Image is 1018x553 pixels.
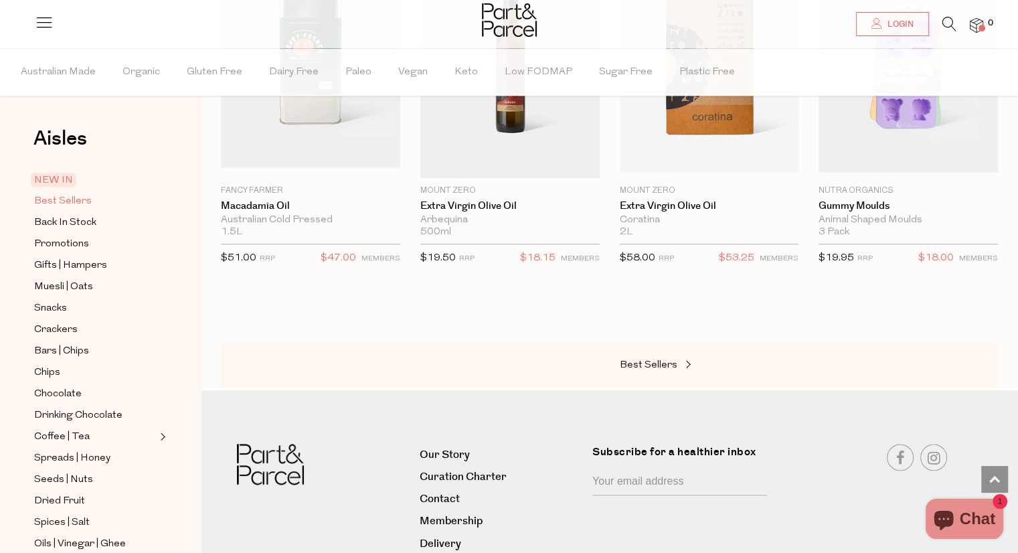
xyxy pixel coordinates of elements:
a: Drinking Chocolate [34,407,156,424]
span: Aisles [33,124,87,153]
span: Drinking Chocolate [34,408,122,424]
small: MEMBERS [959,255,998,262]
span: $51.00 [221,253,256,263]
small: RRP [659,255,674,262]
span: Login [884,19,914,30]
a: Our Story [420,446,582,464]
a: Login [856,12,929,36]
p: Mount Zero [420,185,600,197]
span: Gifts | Hampers [34,258,107,274]
span: Bars | Chips [34,343,89,360]
a: Dried Fruit [34,493,156,509]
p: Fancy Farmer [221,185,400,197]
small: RRP [459,255,475,262]
a: Aisles [33,129,87,162]
span: 3 Pack [819,226,849,238]
span: $47.00 [321,250,356,267]
input: Your email address [592,470,767,495]
a: 0 [970,18,983,32]
a: Promotions [34,236,156,252]
span: Back In Stock [34,215,96,231]
div: Coratina [620,214,799,226]
a: Spices | Salt [34,514,156,531]
span: 0 [985,17,997,29]
span: Chips [34,365,60,381]
div: Animal Shaped Moulds [819,214,998,226]
span: Coffee | Tea [34,429,90,445]
small: MEMBERS [760,255,798,262]
span: Dried Fruit [34,493,85,509]
span: Best Sellers [620,360,677,370]
span: $18.15 [520,250,556,267]
span: Vegan [398,49,428,96]
a: Crackers [34,321,156,338]
small: MEMBERS [561,255,600,262]
span: 500ml [420,226,451,238]
a: Contact [420,490,582,508]
a: Seeds | Nuts [34,471,156,488]
a: Snacks [34,300,156,317]
span: 2L [620,226,633,238]
span: 1.5L [221,226,243,238]
span: NEW IN [31,173,76,187]
span: Keto [454,49,478,96]
img: Part&Parcel [237,444,304,485]
span: Spices | Salt [34,515,90,531]
inbox-online-store-chat: Shopify online store chat [922,499,1007,542]
img: Part&Parcel [482,3,537,37]
span: Seeds | Nuts [34,472,93,488]
a: Oils | Vinegar | Ghee [34,536,156,552]
span: Australian Made [21,49,96,96]
span: Gluten Free [187,49,242,96]
a: Curation Charter [420,468,582,486]
span: Plastic Free [679,49,735,96]
small: RRP [260,255,275,262]
a: Best Sellers [34,193,156,210]
a: Chocolate [34,386,156,402]
span: Snacks [34,301,67,317]
a: Extra Virgin Olive Oil [420,200,600,212]
a: Muesli | Oats [34,279,156,295]
label: Subscribe for a healthier inbox [592,444,775,470]
span: $19.50 [420,253,456,263]
p: Mount Zero [620,185,799,197]
small: RRP [857,255,873,262]
a: Coffee | Tea [34,428,156,445]
span: $19.95 [819,253,854,263]
a: Macadamia Oil [221,200,400,212]
span: $18.00 [918,250,954,267]
a: Chips [34,364,156,381]
a: Membership [420,512,582,530]
div: Australian Cold Pressed [221,214,400,226]
span: Muesli | Oats [34,279,93,295]
a: Gifts | Hampers [34,257,156,274]
span: Dairy Free [269,49,319,96]
a: Gummy Moulds [819,200,998,212]
span: Crackers [34,322,78,338]
span: Sugar Free [599,49,653,96]
span: Organic [122,49,160,96]
a: Spreads | Honey [34,450,156,467]
div: Arbequina [420,214,600,226]
a: NEW IN [34,172,156,188]
span: Chocolate [34,386,82,402]
a: Bars | Chips [34,343,156,360]
a: Delivery [420,535,582,553]
button: Expand/Collapse Coffee | Tea [157,428,166,445]
span: Spreads | Honey [34,451,110,467]
a: Best Sellers [620,357,754,374]
a: Extra Virgin Olive Oil [620,200,799,212]
span: Best Sellers [34,193,92,210]
span: Promotions [34,236,89,252]
span: Oils | Vinegar | Ghee [34,536,126,552]
span: Low FODMAP [505,49,572,96]
a: Back In Stock [34,214,156,231]
span: $58.00 [620,253,655,263]
span: Paleo [345,49,371,96]
span: $53.25 [719,250,754,267]
small: MEMBERS [361,255,400,262]
p: Nutra Organics [819,185,998,197]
